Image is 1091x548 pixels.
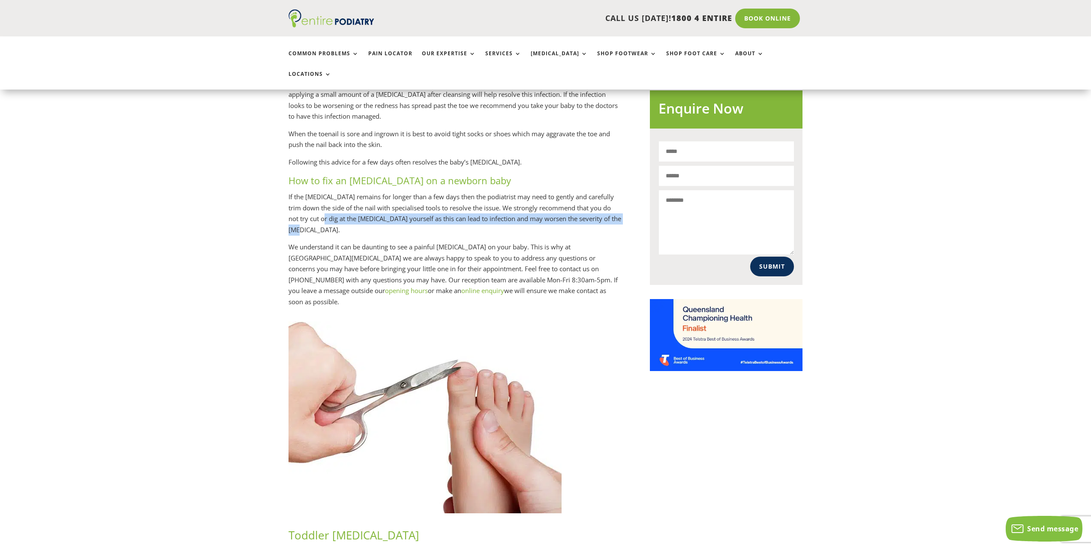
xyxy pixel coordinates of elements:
[1006,516,1082,542] button: Send message
[650,364,802,373] a: Telstra Business Awards QLD State Finalist - Championing Health Category
[671,13,732,23] span: 1800 4 ENTIRE
[461,286,504,295] a: online enquiry
[289,129,622,157] p: When the toenail is sore and ingrown it is best to avoid tight socks or shoes which may aggravate...
[289,21,374,29] a: Entire Podiatry
[289,192,622,242] p: If the [MEDICAL_DATA] remains for longer than a few days then the podiatrist may need to gently a...
[735,9,800,28] a: Book Online
[531,51,588,69] a: [MEDICAL_DATA]
[735,51,764,69] a: About
[385,286,428,295] a: opening hours
[289,51,359,69] a: Common Problems
[289,242,622,307] p: We understand it can be daunting to see a painful [MEDICAL_DATA] on your baby. This is why at [GE...
[422,51,476,69] a: Our Expertise
[650,299,802,371] img: Telstra Business Awards QLD State Finalist - Championing Health Category
[368,51,412,69] a: Pain Locator
[289,157,622,174] p: Following this advice for a few days often resolves the baby’s [MEDICAL_DATA].
[289,71,331,90] a: Locations
[289,67,622,129] p: It may also be helpful to place a small amount of sterile cotton wool or gauze in between the nai...
[666,51,726,69] a: Shop Foot Care
[407,13,732,24] p: CALL US [DATE]!
[485,51,521,69] a: Services
[658,99,794,123] h2: Enquire Now
[289,321,562,513] img: Ingrown toenail
[289,527,419,543] span: Toddler [MEDICAL_DATA]
[750,257,794,276] button: Submit
[1027,524,1078,533] span: Send message
[289,9,374,27] img: logo (1)
[597,51,657,69] a: Shop Footwear
[289,174,622,192] h3: How to fix an [MEDICAL_DATA] on a newborn baby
